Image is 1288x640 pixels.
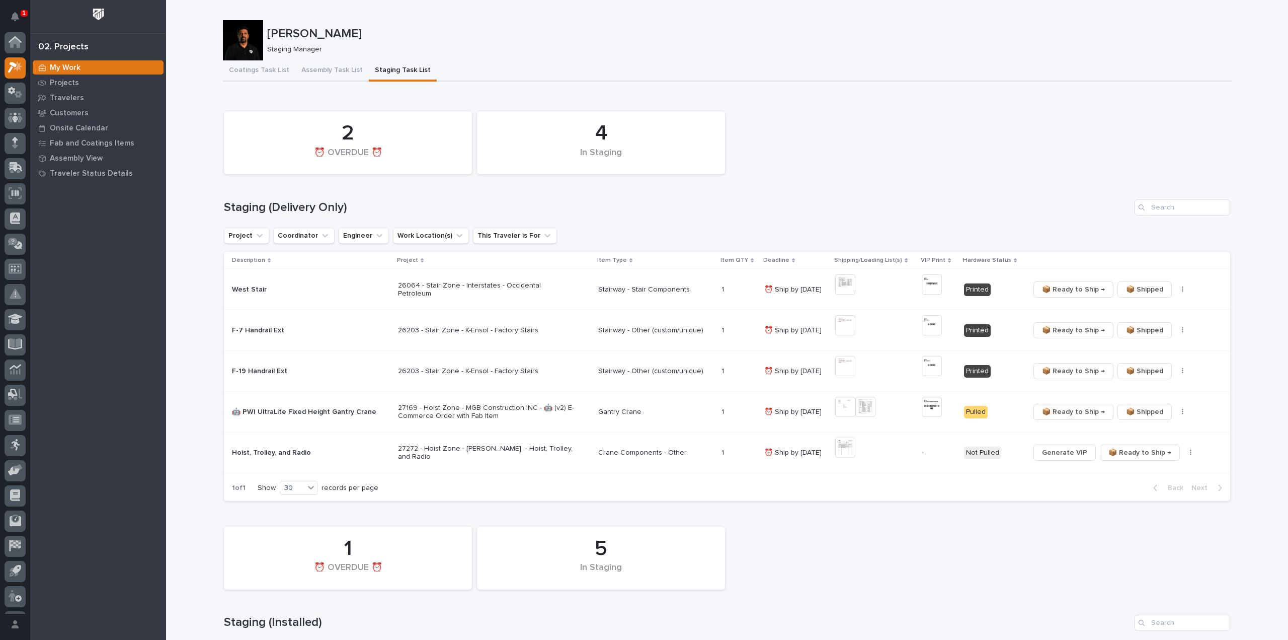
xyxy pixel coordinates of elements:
button: Coordinator [273,228,335,244]
p: Stairway - Stair Components [598,286,713,294]
p: 1 [721,283,726,294]
p: Item Type [597,255,627,266]
p: records per page [321,484,378,492]
p: Stairway - Other (custom/unique) [598,367,713,376]
p: 1 of 1 [224,476,254,501]
button: 📦 Ready to Ship → [1100,445,1180,461]
tr: Hoist, Trolley, and RadioHoist, Trolley, and Radio 27272 - Hoist Zone - [PERSON_NAME] - Hoist, Tr... [224,433,1230,473]
p: ⏰ Ship by [DATE] [764,326,827,335]
span: 📦 Ready to Ship → [1042,365,1105,377]
button: Assembly Task List [295,60,369,82]
p: ⏰ Ship by [DATE] [764,449,827,457]
div: 30 [280,483,304,493]
span: 📦 Ready to Ship → [1108,447,1171,459]
tr: West StairWest Stair 26064 - Stair Zone - Interstates - Occidental PetroleumStairway - Stair Comp... [224,269,1230,310]
button: Back [1145,483,1187,492]
p: Project [397,255,418,266]
p: Travelers [50,94,84,103]
input: Search [1135,615,1230,631]
p: Assembly View [50,154,103,163]
p: Deadline [763,255,789,266]
button: Project [224,228,269,244]
span: 📦 Shipped [1126,324,1163,336]
p: Traveler Status Details [50,169,133,178]
p: ⏰ Ship by [DATE] [764,367,827,376]
div: Printed [964,324,991,337]
span: Next [1191,483,1214,492]
p: F-7 Handrail Ext [232,324,286,335]
p: 1 [22,10,26,17]
div: Not Pulled [964,447,1001,459]
tr: 🤖 PWI UltraLite Fixed Height Gantry Crane🤖 PWI UltraLite Fixed Height Gantry Crane 27169 - Hoist ... [224,392,1230,433]
span: 📦 Shipped [1126,283,1163,296]
a: Onsite Calendar [30,120,166,135]
p: Onsite Calendar [50,124,108,133]
button: 📦 Ready to Ship → [1033,363,1113,379]
button: 📦 Shipped [1117,281,1172,298]
p: ⏰ Ship by [DATE] [764,286,827,294]
span: 📦 Shipped [1126,365,1163,377]
div: Notifications1 [13,12,26,28]
h1: Staging (Installed) [224,615,1131,630]
p: Show [258,484,276,492]
p: Staging Manager [267,45,1224,54]
button: Next [1187,483,1230,492]
a: Fab and Coatings Items [30,135,166,151]
span: Generate VIP [1042,447,1087,459]
p: My Work [50,63,80,73]
p: VIP Print [921,255,945,266]
p: ⏰ Ship by [DATE] [764,408,827,416]
p: Customers [50,109,89,118]
button: Work Location(s) [393,228,469,244]
div: Printed [964,365,991,378]
button: 📦 Ready to Ship → [1033,322,1113,338]
p: 1 [721,365,726,376]
p: Gantry Crane [598,408,713,416]
p: Hardware Status [963,255,1011,266]
div: 5 [494,536,708,561]
button: 📦 Shipped [1117,404,1172,420]
button: Generate VIP [1033,445,1096,461]
span: 📦 Ready to Ship → [1042,406,1105,418]
div: Pulled [964,406,988,418]
p: Crane Components - Other [598,449,713,457]
p: 🤖 PWI UltraLite Fixed Height Gantry Crane [232,406,378,416]
span: 📦 Shipped [1126,406,1163,418]
button: Coatings Task List [223,60,295,82]
button: 📦 Shipped [1117,363,1172,379]
a: My Work [30,60,166,75]
a: Projects [30,75,166,90]
p: Projects [50,79,79,88]
p: 27272 - Hoist Zone - [PERSON_NAME] - Hoist, Trolley, and Radio [398,445,574,462]
button: Notifications [5,6,26,27]
img: Workspace Logo [89,5,108,24]
button: 📦 Ready to Ship → [1033,404,1113,420]
div: ⏰ OVERDUE ⏰ [241,562,455,584]
a: Traveler Status Details [30,166,166,181]
p: 1 [721,406,726,416]
p: 27169 - Hoist Zone - MGB Construction INC - 🤖 (v2) E-Commerce Order with Fab Item [398,404,574,421]
tr: F-19 Handrail ExtF-19 Handrail Ext 26203 - Stair Zone - K-Ensol - Factory StairsStairway - Other ... [224,351,1230,392]
h1: Staging (Delivery Only) [224,200,1131,215]
p: [PERSON_NAME] [267,27,1228,41]
div: 1 [241,536,455,561]
button: 📦 Shipped [1117,322,1172,338]
p: 1 [721,447,726,457]
a: Customers [30,105,166,120]
div: In Staging [494,562,708,584]
div: Printed [964,283,991,296]
span: 📦 Ready to Ship → [1042,324,1105,336]
span: 📦 Ready to Ship → [1042,283,1105,296]
div: ⏰ OVERDUE ⏰ [241,148,455,169]
div: In Staging [494,148,708,169]
button: Staging Task List [369,60,437,82]
button: Engineer [339,228,389,244]
a: Travelers [30,90,166,105]
p: West Stair [232,283,269,294]
input: Search [1135,199,1230,216]
p: F-19 Handrail Ext [232,365,289,376]
p: 1 [721,324,726,335]
p: Stairway - Other (custom/unique) [598,326,713,335]
p: - [922,449,956,457]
